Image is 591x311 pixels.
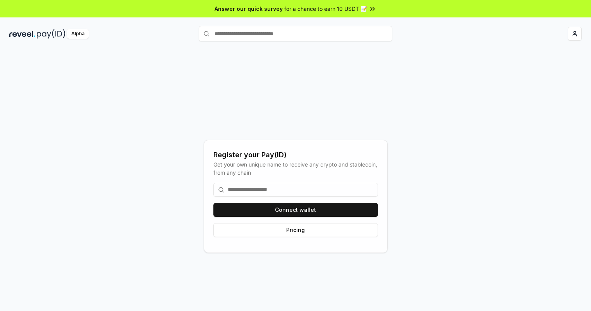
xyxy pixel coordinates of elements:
div: Get your own unique name to receive any crypto and stablecoin, from any chain [213,160,378,177]
button: Connect wallet [213,203,378,217]
div: Register your Pay(ID) [213,149,378,160]
img: reveel_dark [9,29,35,39]
img: pay_id [37,29,65,39]
span: Answer our quick survey [215,5,283,13]
button: Pricing [213,223,378,237]
span: for a chance to earn 10 USDT 📝 [284,5,367,13]
div: Alpha [67,29,89,39]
